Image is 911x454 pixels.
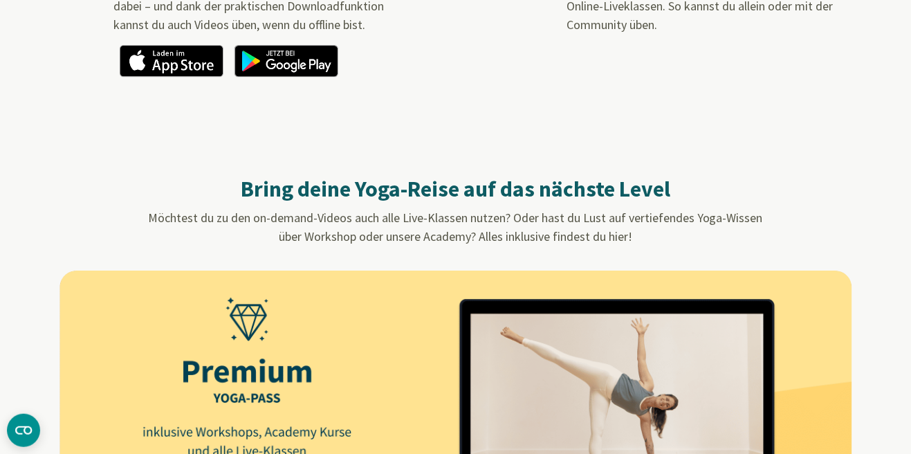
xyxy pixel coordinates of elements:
img: app_googleplay_de.png [234,45,338,77]
button: CMP-Widget öffnen [7,414,40,447]
p: Möchtest du zu den on-demand-Videos auch alle Live-Klassen nutzen? Oder hast du Lust auf vertiefe... [73,208,838,246]
img: app_appstore_de.png [120,45,223,77]
h2: Bring deine Yoga-Reise auf das nächste Level [73,175,838,203]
